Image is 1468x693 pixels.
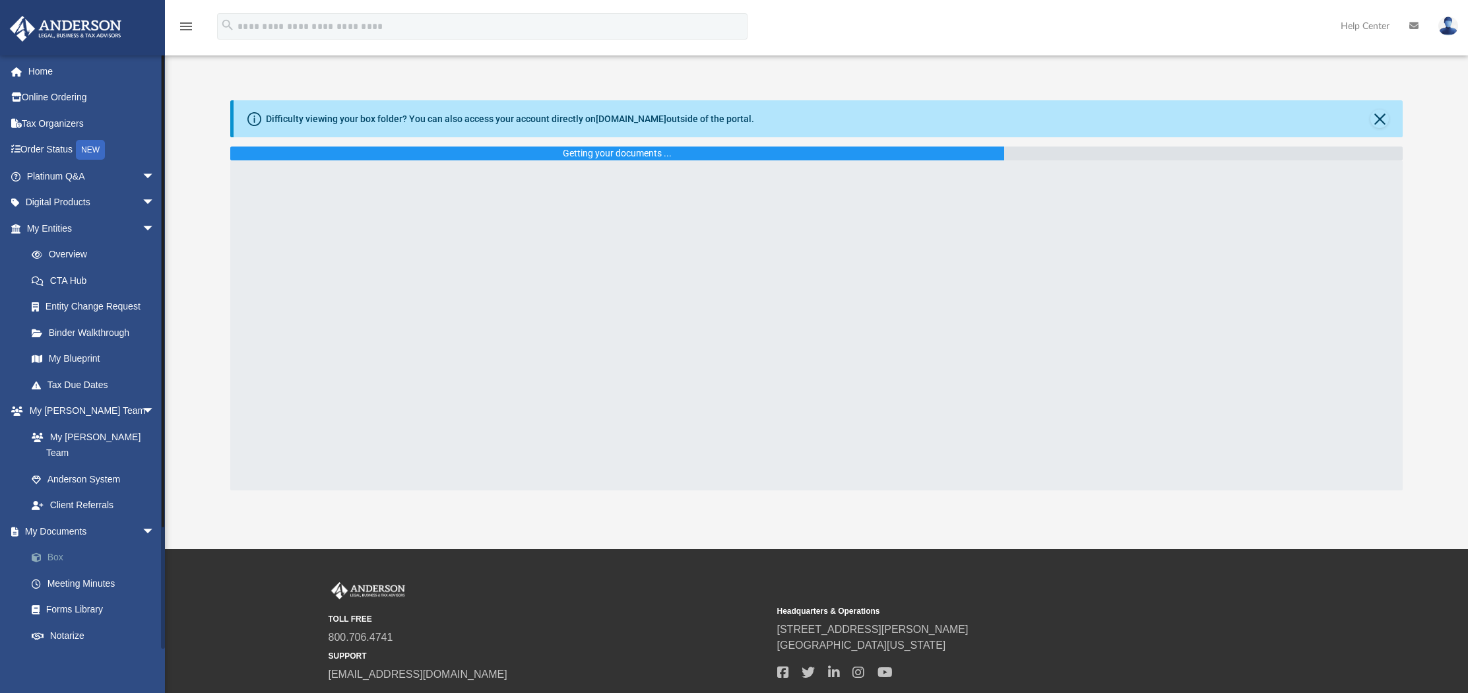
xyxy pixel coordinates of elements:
a: Notarize [18,622,175,649]
a: Home [9,58,175,84]
img: Anderson Advisors Platinum Portal [6,16,125,42]
a: Tax Due Dates [18,372,175,398]
a: My Blueprint [18,346,168,372]
i: search [220,18,235,32]
a: CTA Hub [18,267,175,294]
img: Anderson Advisors Platinum Portal [329,582,408,599]
div: NEW [76,140,105,160]
span: arrow_drop_down [142,215,168,242]
a: Platinum Q&Aarrow_drop_down [9,163,175,189]
a: [DOMAIN_NAME] [596,114,666,124]
div: Difficulty viewing your box folder? You can also access your account directly on outside of the p... [266,112,754,126]
a: Anderson System [18,466,168,492]
a: [EMAIL_ADDRESS][DOMAIN_NAME] [329,669,507,680]
span: arrow_drop_down [142,518,168,545]
a: [STREET_ADDRESS][PERSON_NAME] [777,624,969,635]
a: My [PERSON_NAME] Teamarrow_drop_down [9,398,168,424]
span: arrow_drop_down [142,649,168,676]
i: menu [178,18,194,34]
a: Entity Change Request [18,294,175,320]
a: [GEOGRAPHIC_DATA][US_STATE] [777,640,946,651]
img: User Pic [1438,16,1458,36]
div: Getting your documents ... [563,147,672,160]
a: menu [178,25,194,34]
small: Headquarters & Operations [777,605,1217,617]
span: arrow_drop_down [142,163,168,190]
a: Online Ordering [9,84,175,111]
a: 800.706.4741 [329,632,393,643]
a: Client Referrals [18,492,168,519]
a: My Documentsarrow_drop_down [9,518,175,544]
a: Overview [18,242,175,268]
small: TOLL FREE [329,613,768,625]
button: Close [1370,110,1389,128]
a: Online Learningarrow_drop_down [9,649,168,675]
span: arrow_drop_down [142,398,168,425]
a: My [PERSON_NAME] Team [18,424,162,466]
a: Digital Productsarrow_drop_down [9,189,175,216]
a: Box [18,544,175,571]
span: arrow_drop_down [142,189,168,216]
a: Tax Organizers [9,110,175,137]
a: My Entitiesarrow_drop_down [9,215,175,242]
a: Binder Walkthrough [18,319,175,346]
a: Forms Library [18,597,168,623]
a: Meeting Minutes [18,570,175,597]
a: Order StatusNEW [9,137,175,164]
small: SUPPORT [329,650,768,662]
